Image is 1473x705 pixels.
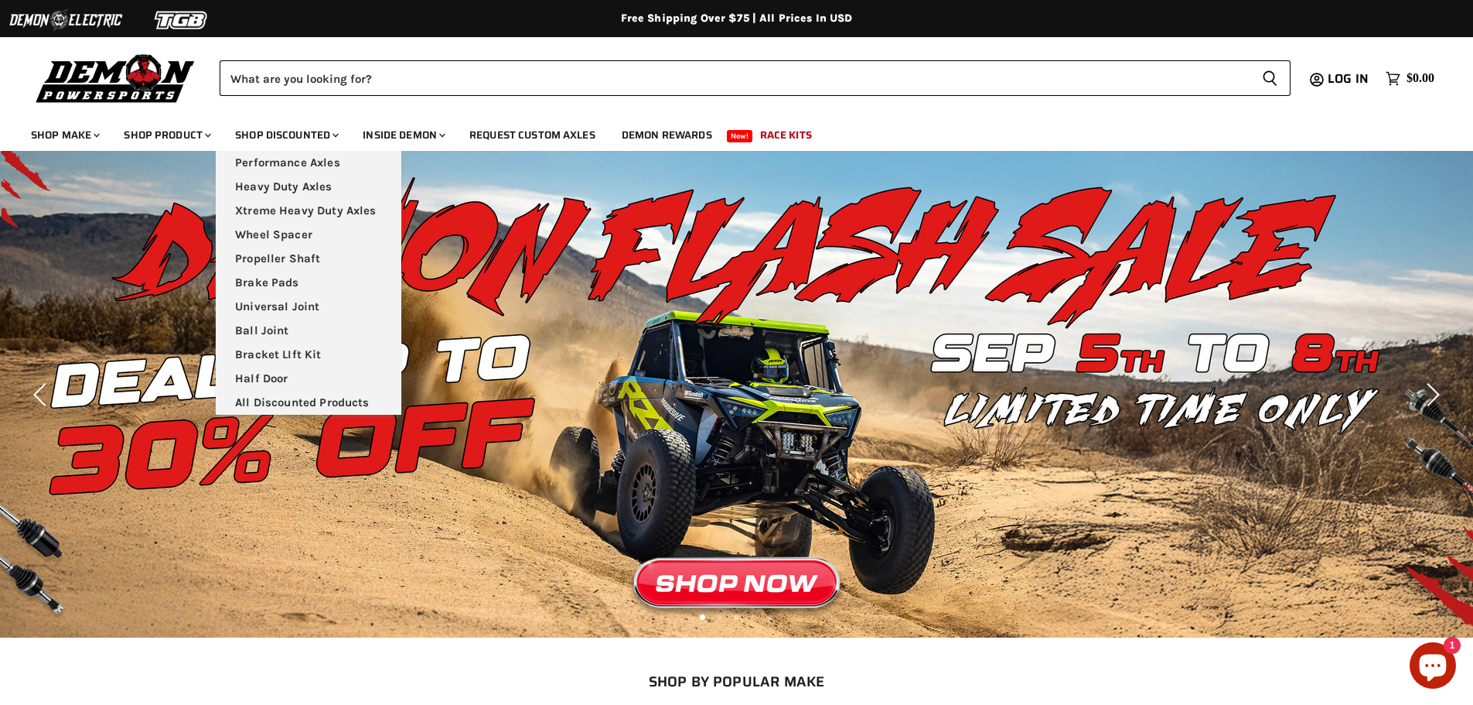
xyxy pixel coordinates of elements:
ul: Main menu [19,113,1430,151]
a: Performance Axles [216,151,401,175]
a: Half Door [216,367,401,391]
a: Heavy Duty Axles [216,175,401,199]
ul: Main menu [216,151,401,415]
a: Race Kits [748,119,823,151]
a: Shop Product [112,119,220,151]
li: Page dot 4 [751,614,756,620]
a: Propeller Shaft [216,247,401,271]
a: Inside Demon [351,119,455,151]
span: $0.00 [1407,71,1434,86]
a: Shop Make [19,119,109,151]
a: Ball Joint [216,319,401,343]
li: Page dot 5 [768,614,773,620]
img: Demon Powersports [31,50,200,105]
li: Page dot 3 [734,614,739,620]
div: Free Shipping Over $75 | All Prices In USD [118,12,1355,26]
a: Xtreme Heavy Duty Axles [216,199,401,223]
img: Demon Electric Logo 2 [8,5,124,35]
a: Demon Rewards [610,119,724,151]
h2: SHOP BY POPULAR MAKE [137,673,1336,690]
a: Bracket LIft Kit [216,343,401,367]
a: $0.00 [1378,67,1442,90]
input: Search [220,60,1250,96]
inbox-online-store-chat: Shopify online store chat [1405,642,1461,693]
a: Shop Discounted [223,119,348,151]
a: Wheel Spacer [216,223,401,247]
button: Previous [27,379,58,410]
button: Next [1415,379,1446,410]
span: New! [727,130,753,142]
a: Request Custom Axles [458,119,607,151]
button: Search [1250,60,1291,96]
form: Product [220,60,1291,96]
a: Brake Pads [216,271,401,295]
span: Log in [1328,69,1369,88]
li: Page dot 2 [717,614,722,620]
li: Page dot 1 [700,614,705,620]
a: Universal Joint [216,295,401,319]
a: Log in [1321,72,1378,86]
img: TGB Logo 2 [124,5,240,35]
a: All Discounted Products [216,391,401,415]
